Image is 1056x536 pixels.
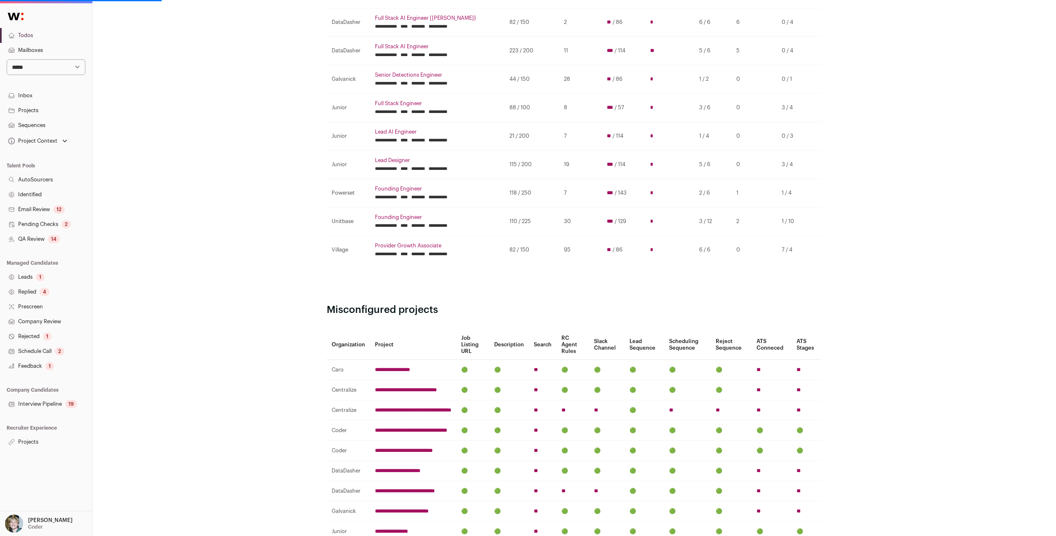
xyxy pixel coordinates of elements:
th: Description [489,330,529,360]
td: 🟢 [589,380,625,400]
td: 1 / 4 [777,179,812,207]
td: 5 / 6 [694,37,731,65]
span: / 114 [613,133,623,139]
td: 🟢 [489,360,529,380]
td: 🟢 [625,380,664,400]
td: 🟢 [556,421,589,441]
td: 110 / 225 [504,207,559,236]
td: 5 / 6 [694,150,731,179]
td: 3 / 4 [777,94,812,122]
span: / 86 [613,19,622,26]
td: 🟢 [456,421,489,441]
td: 🟢 [711,380,752,400]
td: Galvanick [327,501,370,522]
td: 🟢 [792,441,822,461]
span: / 114 [615,47,625,54]
a: Provider Growth Associate [375,242,500,249]
a: Founding Engineer [375,186,500,192]
td: 0 [731,150,777,179]
td: 🟢 [711,421,752,441]
div: 12 [53,205,65,214]
td: 0 [731,94,777,122]
span: / 86 [613,76,622,82]
p: [PERSON_NAME] [28,517,73,524]
th: Reject Sequence [711,330,752,360]
td: 🟢 [664,501,711,522]
td: 🟢 [664,360,711,380]
td: 8 [559,94,602,122]
td: DataDasher [327,37,370,65]
th: Search [529,330,556,360]
td: DataDasher [327,8,370,37]
td: Centralize [327,380,370,400]
td: 🟢 [664,441,711,461]
div: 1 [43,332,52,341]
td: 🟢 [711,481,752,501]
span: / 86 [613,247,622,253]
span: / 57 [615,104,624,111]
td: 🟢 [456,501,489,522]
p: Coder [28,524,43,530]
span: / 129 [615,218,626,225]
td: Coder [327,441,370,461]
td: 6 [731,8,777,37]
td: 🟢 [456,461,489,481]
td: 🟢 [625,441,664,461]
td: DataDasher [327,461,370,481]
td: 30 [559,207,602,236]
td: Caro [327,360,370,380]
td: 🟢 [752,441,791,461]
td: 82 / 150 [504,8,559,37]
td: 🟢 [489,481,529,501]
td: 🟢 [711,501,752,522]
td: DataDasher [327,481,370,501]
td: 2 [731,207,777,236]
td: 🟢 [625,421,664,441]
a: Full Stack AI Engineer [[PERSON_NAME]} [375,15,500,21]
td: 🟢 [664,380,711,400]
td: 🟢 [489,441,529,461]
th: Slack Channel [589,330,625,360]
td: Centralize [327,400,370,421]
div: 14 [48,235,60,243]
th: Lead Sequence [625,330,664,360]
div: 1 [45,362,54,370]
td: Unitbase [327,207,370,236]
td: 🟢 [625,501,664,522]
td: 7 [559,122,602,150]
td: 3 / 4 [777,150,812,179]
td: 2 [559,8,602,37]
td: 🟢 [664,421,711,441]
img: 6494470-medium_jpg [5,515,23,533]
th: Scheduling Sequence [664,330,711,360]
td: 🟢 [456,481,489,501]
td: 🟢 [711,441,752,461]
button: Open dropdown [3,515,74,533]
td: 0 [731,122,777,150]
td: 🟢 [456,360,489,380]
h2: Misconfigured projects [327,303,822,317]
a: Founding Engineer [375,214,500,221]
td: 1 / 4 [694,122,731,150]
td: 🟢 [792,421,822,441]
div: 2 [55,347,64,355]
td: 🟢 [625,481,664,501]
td: 82 / 150 [504,236,559,264]
td: 0 / 4 [777,8,812,37]
td: Junior [327,122,370,150]
td: 🟢 [556,441,589,461]
span: / 143 [615,190,627,196]
td: 🟢 [752,421,791,441]
td: Village [327,236,370,264]
td: 🟢 [489,421,529,441]
td: 0 / 1 [777,65,812,94]
td: 6 / 6 [694,8,731,37]
td: 🟢 [664,461,711,481]
td: 🟢 [589,421,625,441]
th: RC Agent Rules [556,330,589,360]
td: Junior [327,150,370,179]
td: Junior [327,94,370,122]
td: 🟢 [556,360,589,380]
td: 🟢 [625,360,664,380]
td: 0 / 4 [777,37,812,65]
